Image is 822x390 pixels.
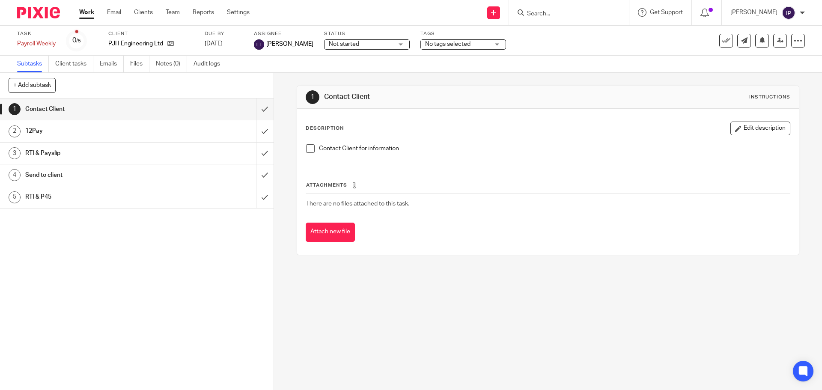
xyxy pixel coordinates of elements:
div: 1 [306,90,319,104]
a: Team [166,8,180,17]
a: Subtasks [17,56,49,72]
a: Reports [193,8,214,17]
div: 3 [9,147,21,159]
small: /5 [76,39,81,43]
span: Attachments [306,183,347,188]
span: There are no files attached to this task. [306,201,409,207]
span: Get Support [650,9,683,15]
h1: Contact Client [324,92,566,101]
a: Audit logs [194,56,226,72]
div: 5 [9,191,21,203]
p: Contact Client for information [319,144,789,153]
button: Attach new file [306,223,355,242]
label: Status [324,30,410,37]
a: Settings [227,8,250,17]
span: [PERSON_NAME] [266,40,313,48]
div: 2 [9,125,21,137]
a: Clients [134,8,153,17]
a: Work [79,8,94,17]
h1: Contact Client [25,103,173,116]
a: Notes (0) [156,56,187,72]
div: 0 [72,36,81,45]
label: Assignee [254,30,313,37]
a: Files [130,56,149,72]
h1: RTI & P45 [25,191,173,203]
label: Client [108,30,194,37]
h1: Send to client [25,169,173,182]
p: [PERSON_NAME] [730,8,777,17]
a: Emails [100,56,124,72]
input: Search [526,10,603,18]
p: PJH Engineering Ltd [108,39,163,48]
div: Payroll Weekly [17,39,56,48]
label: Task [17,30,56,37]
span: Not started [329,41,359,47]
img: Pixie [17,7,60,18]
button: Edit description [730,122,790,135]
p: Description [306,125,344,132]
a: Email [107,8,121,17]
h1: RTI & Payslip [25,147,173,160]
div: Instructions [749,94,790,101]
img: svg%3E [782,6,795,20]
label: Due by [205,30,243,37]
span: [DATE] [205,41,223,47]
label: Tags [420,30,506,37]
a: Client tasks [55,56,93,72]
button: + Add subtask [9,78,56,92]
div: 4 [9,169,21,181]
h1: 12Pay [25,125,173,137]
div: 1 [9,103,21,115]
img: svg%3E [254,39,264,50]
span: No tags selected [425,41,471,47]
